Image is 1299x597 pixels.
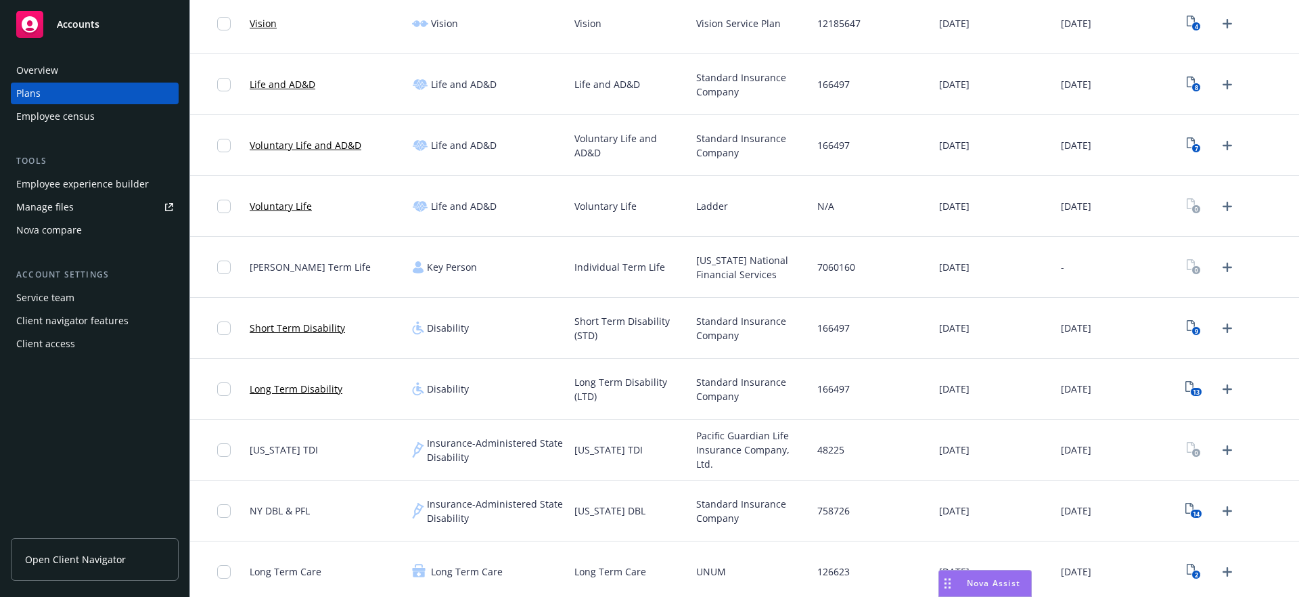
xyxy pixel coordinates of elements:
[11,106,179,127] a: Employee census
[967,577,1020,589] span: Nova Assist
[1061,138,1091,152] span: [DATE]
[11,173,179,195] a: Employee experience builder
[817,260,855,274] span: 7060160
[217,78,231,91] input: Toggle Row Selected
[11,60,179,81] a: Overview
[574,443,643,457] span: [US_STATE] TDI
[427,497,564,525] span: Insurance-Administered State Disability
[1216,74,1238,95] a: Upload Plan Documents
[11,154,179,168] div: Tools
[574,260,665,274] span: Individual Term Life
[817,321,850,335] span: 166497
[1061,443,1091,457] span: [DATE]
[431,16,458,30] span: Vision
[16,287,74,309] div: Service team
[817,77,850,91] span: 166497
[431,565,503,579] span: Long Term Care
[427,382,469,396] span: Disability
[696,314,807,342] span: Standard Insurance Company
[696,70,807,99] span: Standard Insurance Company
[574,77,640,91] span: Life and AD&D
[939,321,970,335] span: [DATE]
[939,504,970,518] span: [DATE]
[57,19,99,30] span: Accounts
[217,565,231,579] input: Toggle Row Selected
[1216,500,1238,522] a: Upload Plan Documents
[938,570,1032,597] button: Nova Assist
[817,565,850,579] span: 126623
[217,17,231,30] input: Toggle Row Selected
[1061,321,1091,335] span: [DATE]
[1216,378,1238,400] a: Upload Plan Documents
[1183,135,1204,156] a: View Plan Documents
[817,16,861,30] span: 12185647
[16,173,149,195] div: Employee experience builder
[1061,382,1091,396] span: [DATE]
[217,322,231,335] input: Toggle Row Selected
[427,436,564,464] span: Insurance-Administered State Disability
[11,5,179,43] a: Accounts
[217,261,231,274] input: Toggle Row Selected
[1183,500,1204,522] a: View Plan Documents
[16,106,95,127] div: Employee census
[696,375,807,403] span: Standard Insurance Company
[1061,260,1064,274] span: -
[427,321,469,335] span: Disability
[696,16,781,30] span: Vision Service Plan
[1061,199,1091,213] span: [DATE]
[16,333,75,355] div: Client access
[250,260,371,274] span: [PERSON_NAME] Term Life
[1061,504,1091,518] span: [DATE]
[817,443,844,457] span: 48225
[431,77,497,91] span: Life and AD&D
[250,565,321,579] span: Long Term Care
[1216,317,1238,339] a: Upload Plan Documents
[939,138,970,152] span: [DATE]
[1216,257,1238,278] a: Upload Plan Documents
[427,260,477,274] span: Key Person
[25,552,126,567] span: Open Client Navigator
[1061,16,1091,30] span: [DATE]
[11,196,179,218] a: Manage files
[1183,74,1204,95] a: View Plan Documents
[250,77,315,91] a: Life and AD&D
[217,200,231,213] input: Toggle Row Selected
[217,443,231,457] input: Toggle Row Selected
[696,131,807,160] span: Standard Insurance Company
[16,196,74,218] div: Manage files
[696,565,726,579] span: UNUM
[1061,77,1091,91] span: [DATE]
[217,382,231,396] input: Toggle Row Selected
[939,443,970,457] span: [DATE]
[1193,388,1200,397] text: 13
[1216,439,1238,461] a: Upload Plan Documents
[1194,22,1198,31] text: 4
[939,16,970,30] span: [DATE]
[696,199,728,213] span: Ladder
[1216,561,1238,583] a: Upload Plan Documents
[1061,565,1091,579] span: [DATE]
[250,138,361,152] a: Voluntary Life and AD&D
[431,138,497,152] span: Life and AD&D
[696,428,807,471] span: Pacific Guardian Life Insurance Company, Ltd.
[1216,196,1238,217] a: Upload Plan Documents
[16,219,82,241] div: Nova compare
[250,199,312,213] a: Voluntary Life
[11,287,179,309] a: Service team
[16,310,129,332] div: Client navigator features
[696,497,807,525] span: Standard Insurance Company
[1216,135,1238,156] a: Upload Plan Documents
[574,565,646,579] span: Long Term Care
[1183,378,1204,400] a: View Plan Documents
[1194,327,1198,336] text: 9
[16,60,58,81] div: Overview
[1193,510,1200,518] text: 14
[939,77,970,91] span: [DATE]
[250,504,310,518] span: NY DBL & PFL
[574,314,685,342] span: Short Term Disability (STD)
[1183,13,1204,35] a: View Plan Documents
[431,199,497,213] span: Life and AD&D
[1183,196,1204,217] a: View Plan Documents
[574,16,601,30] span: Vision
[1194,83,1198,92] text: 8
